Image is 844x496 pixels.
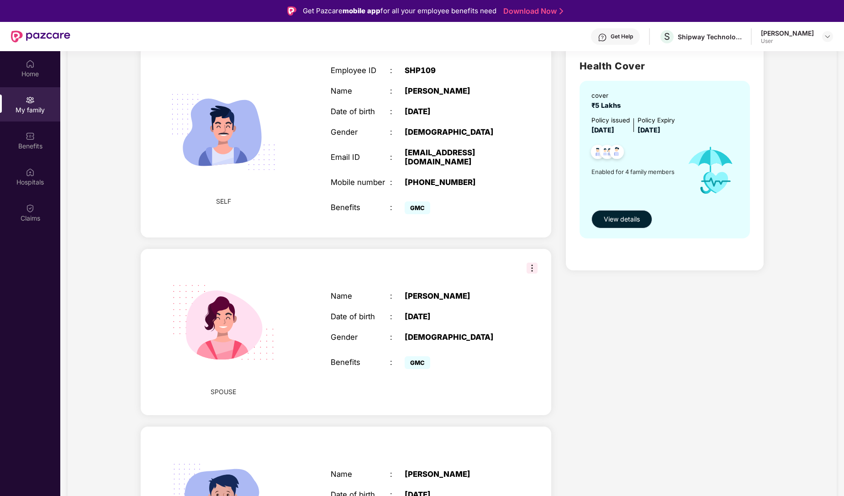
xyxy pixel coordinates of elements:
div: Date of birth [331,107,390,116]
h2: Health Cover [580,58,750,74]
div: : [390,87,405,96]
img: Logo [287,6,296,16]
div: SHP109 [405,66,508,75]
span: GMC [405,201,430,214]
div: Benefits [331,358,390,367]
div: : [390,358,405,367]
span: Enabled for 4 family members [591,167,678,176]
div: : [390,66,405,75]
span: ₹5 Lakhs [591,101,624,109]
div: Email ID [331,153,390,162]
div: Get Help [611,33,633,40]
img: svg+xml;base64,PHN2ZyB3aWR0aD0iMzIiIGhlaWdodD0iMzIiIHZpZXdCb3g9IjAgMCAzMiAzMiIgZmlsbD0ibm9uZSIgeG... [527,263,538,274]
div: User [761,37,814,45]
img: svg+xml;base64,PHN2ZyB4bWxucz0iaHR0cDovL3d3dy53My5vcmcvMjAwMC9zdmciIHdpZHRoPSIyMjQiIGhlaWdodD0iMT... [159,258,288,387]
img: svg+xml;base64,PHN2ZyB3aWR0aD0iMjAiIGhlaWdodD0iMjAiIHZpZXdCb3g9IjAgMCAyMCAyMCIgZmlsbD0ibm9uZSIgeG... [26,95,35,105]
a: Download Now [503,6,560,16]
div: [PERSON_NAME] [405,87,508,96]
span: SELF [216,196,231,206]
div: Name [331,470,390,479]
img: svg+xml;base64,PHN2ZyB4bWxucz0iaHR0cDovL3d3dy53My5vcmcvMjAwMC9zdmciIHdpZHRoPSI0OC45NDMiIGhlaWdodD... [587,142,609,164]
img: Stroke [559,6,563,16]
div: : [390,312,405,322]
span: GMC [405,356,430,369]
div: [PERSON_NAME] [761,29,814,37]
div: Policy issued [591,116,630,125]
div: Name [331,292,390,301]
div: [DEMOGRAPHIC_DATA] [405,333,508,342]
div: Date of birth [331,312,390,322]
div: Gender [331,333,390,342]
span: SPOUSE [211,387,236,397]
div: Shipway Technology Pvt. Ltd [678,32,742,41]
div: Benefits [331,203,390,212]
img: svg+xml;base64,PHN2ZyBpZD0iQ2xhaW0iIHhtbG5zPSJodHRwOi8vd3d3LnczLm9yZy8yMDAwL3N2ZyIgd2lkdGg9IjIwIi... [26,204,35,213]
img: svg+xml;base64,PHN2ZyBpZD0iRHJvcGRvd24tMzJ4MzIiIHhtbG5zPSJodHRwOi8vd3d3LnczLm9yZy8yMDAwL3N2ZyIgd2... [824,33,831,40]
img: New Pazcare Logo [11,31,70,42]
div: [DATE] [405,107,508,116]
div: [EMAIL_ADDRESS][DOMAIN_NAME] [405,148,508,167]
div: : [390,178,405,187]
img: svg+xml;base64,PHN2ZyB4bWxucz0iaHR0cDovL3d3dy53My5vcmcvMjAwMC9zdmciIHdpZHRoPSI0OC45NDMiIGhlaWdodD... [606,142,628,164]
div: : [390,203,405,212]
div: [PERSON_NAME] [405,470,508,479]
img: svg+xml;base64,PHN2ZyBpZD0iSG9tZSIgeG1sbnM9Imh0dHA6Ly93d3cudzMub3JnLzIwMDAvc3ZnIiB3aWR0aD0iMjAiIG... [26,59,35,69]
div: Policy Expiry [638,116,675,125]
div: : [390,128,405,137]
div: [PERSON_NAME] [405,292,508,301]
div: : [390,470,405,479]
div: Mobile number [331,178,390,187]
img: svg+xml;base64,PHN2ZyBpZD0iQmVuZWZpdHMiIHhtbG5zPSJodHRwOi8vd3d3LnczLm9yZy8yMDAwL3N2ZyIgd2lkdGg9Ij... [26,132,35,141]
div: Get Pazcare for all your employee benefits need [303,5,496,16]
div: Name [331,87,390,96]
span: S [664,31,670,42]
div: cover [591,91,624,100]
div: [DEMOGRAPHIC_DATA] [405,128,508,137]
img: svg+xml;base64,PHN2ZyB4bWxucz0iaHR0cDovL3d3dy53My5vcmcvMjAwMC9zdmciIHdpZHRoPSIyMjQiIGhlaWdodD0iMT... [159,68,288,196]
span: [DATE] [638,126,660,134]
img: svg+xml;base64,PHN2ZyB4bWxucz0iaHR0cDovL3d3dy53My5vcmcvMjAwMC9zdmciIHdpZHRoPSI0OC45MTUiIGhlaWdodD... [596,142,618,164]
img: icon [678,136,743,206]
div: : [390,292,405,301]
div: Gender [331,128,390,137]
div: [DATE] [405,312,508,322]
div: : [390,153,405,162]
img: svg+xml;base64,PHN2ZyBpZD0iSG9zcGl0YWxzIiB4bWxucz0iaHR0cDovL3d3dy53My5vcmcvMjAwMC9zdmciIHdpZHRoPS... [26,168,35,177]
img: svg+xml;base64,PHN2ZyBpZD0iSGVscC0zMngzMiIgeG1sbnM9Imh0dHA6Ly93d3cudzMub3JnLzIwMDAvc3ZnIiB3aWR0aD... [598,33,607,42]
button: View details [591,210,652,228]
div: : [390,107,405,116]
span: View details [604,214,640,224]
div: [PHONE_NUMBER] [405,178,508,187]
div: : [390,333,405,342]
span: [DATE] [591,126,614,134]
strong: mobile app [343,6,380,15]
div: Employee ID [331,66,390,75]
